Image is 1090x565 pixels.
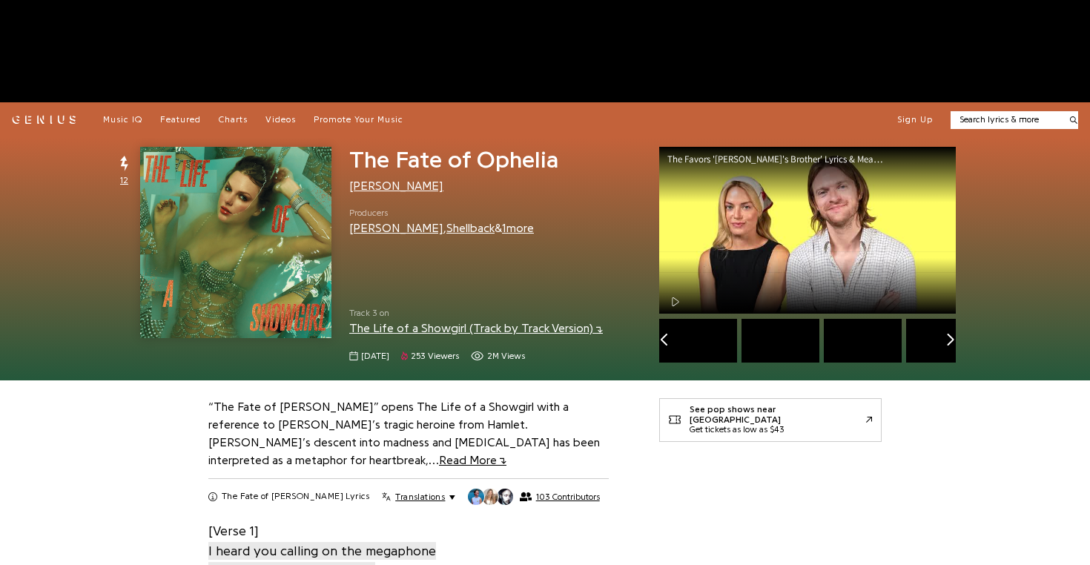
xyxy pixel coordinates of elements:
span: Featured [160,115,201,124]
button: Translations [382,491,455,503]
div: See pop shows near [GEOGRAPHIC_DATA] [690,405,866,425]
span: Read More [439,455,506,466]
a: Promote Your Music [314,114,403,126]
div: , & [349,220,534,237]
a: See pop shows near [GEOGRAPHIC_DATA]Get tickets as low as $43 [659,398,882,442]
a: The Life of a Showgirl (Track by Track Version) [349,323,603,334]
span: The Fate of Ophelia [349,148,558,172]
h2: The Fate of [PERSON_NAME] Lyrics [222,491,370,503]
a: Shellback [446,222,495,234]
span: Charts [219,115,248,124]
span: Promote Your Music [314,115,403,124]
span: Translations [395,491,445,503]
a: [PERSON_NAME] [349,222,443,234]
span: 12 [120,174,128,187]
span: Music IQ [103,115,142,124]
span: Producers [349,207,534,219]
button: 103 Contributors [467,488,599,506]
a: Featured [160,114,201,126]
img: Cover art for The Fate of Ophelia by Taylor Swift [140,147,331,338]
span: 2M views [487,350,525,363]
a: Charts [219,114,248,126]
input: Search lyrics & more [951,113,1061,126]
span: Track 3 on [349,307,635,320]
span: 1,961,577 views [471,350,524,363]
button: Sign Up [897,114,933,126]
span: [DATE] [361,350,389,363]
div: The Favors '[PERSON_NAME]'s Brother' Lyrics & Meaning | Genius Verified [667,154,897,164]
span: 253 viewers [411,350,459,363]
a: Music IQ [103,114,142,126]
span: Videos [265,115,296,124]
a: “The Fate of [PERSON_NAME]” opens The Life of a Showgirl with a reference to [PERSON_NAME]’s trag... [208,401,600,466]
button: 1more [502,222,534,236]
a: Videos [265,114,296,126]
span: 103 Contributors [536,492,600,502]
a: [PERSON_NAME] [349,180,443,192]
div: Get tickets as low as $43 [690,425,866,435]
span: 253 viewers [401,350,459,363]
